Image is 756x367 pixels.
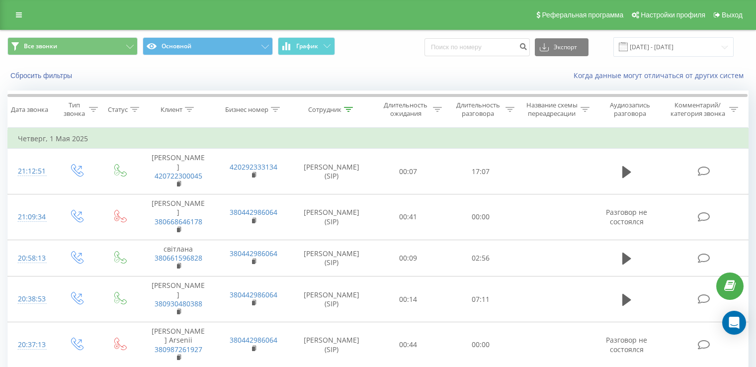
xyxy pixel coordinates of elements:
[291,276,372,322] td: [PERSON_NAME] (SIP)
[722,311,746,335] div: Open Intercom Messenger
[155,217,202,226] a: 380668646178
[18,162,44,181] div: 21:12:51
[453,101,503,118] div: Длительность разговора
[143,37,273,55] button: Основной
[161,105,182,114] div: Клиент
[230,162,277,172] a: 420292333134
[155,345,202,354] a: 380987261927
[230,290,277,299] a: 380442986064
[372,194,444,240] td: 00:41
[230,207,277,217] a: 380442986064
[372,149,444,194] td: 00:07
[7,37,138,55] button: Все звонки
[141,149,216,194] td: [PERSON_NAME]
[63,101,86,118] div: Тип звонка
[24,42,57,50] span: Все звонки
[141,276,216,322] td: [PERSON_NAME]
[535,38,588,56] button: Экспорт
[606,335,647,354] span: Разговор не состоялся
[225,105,268,114] div: Бизнес номер
[291,194,372,240] td: [PERSON_NAME] (SIP)
[526,101,578,118] div: Название схемы переадресации
[372,276,444,322] td: 00:14
[601,101,659,118] div: Аудиозапись разговора
[141,240,216,276] td: світлана
[155,299,202,308] a: 380930480388
[11,105,48,114] div: Дата звонка
[291,240,372,276] td: [PERSON_NAME] (SIP)
[606,207,647,226] span: Разговор не состоялся
[722,11,743,19] span: Выход
[230,335,277,345] a: 380442986064
[18,289,44,309] div: 20:38:53
[8,129,749,149] td: Четверг, 1 Мая 2025
[155,253,202,263] a: 380661596828
[18,207,44,227] div: 21:09:34
[444,149,516,194] td: 17:07
[18,335,44,355] div: 20:37:13
[381,101,431,118] div: Длительность ожидания
[444,194,516,240] td: 00:00
[669,101,727,118] div: Комментарий/категория звонка
[141,194,216,240] td: [PERSON_NAME]
[424,38,530,56] input: Поиск по номеру
[574,71,749,80] a: Когда данные могут отличаться от других систем
[542,11,623,19] span: Реферальная программа
[291,149,372,194] td: [PERSON_NAME] (SIP)
[444,276,516,322] td: 07:11
[155,171,202,181] a: 420722300045
[18,249,44,268] div: 20:58:13
[641,11,705,19] span: Настройки профиля
[230,249,277,258] a: 380442986064
[108,105,128,114] div: Статус
[7,71,77,80] button: Сбросить фильтры
[278,37,335,55] button: График
[372,240,444,276] td: 00:09
[444,240,516,276] td: 02:56
[308,105,341,114] div: Сотрудник
[296,43,318,50] span: График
